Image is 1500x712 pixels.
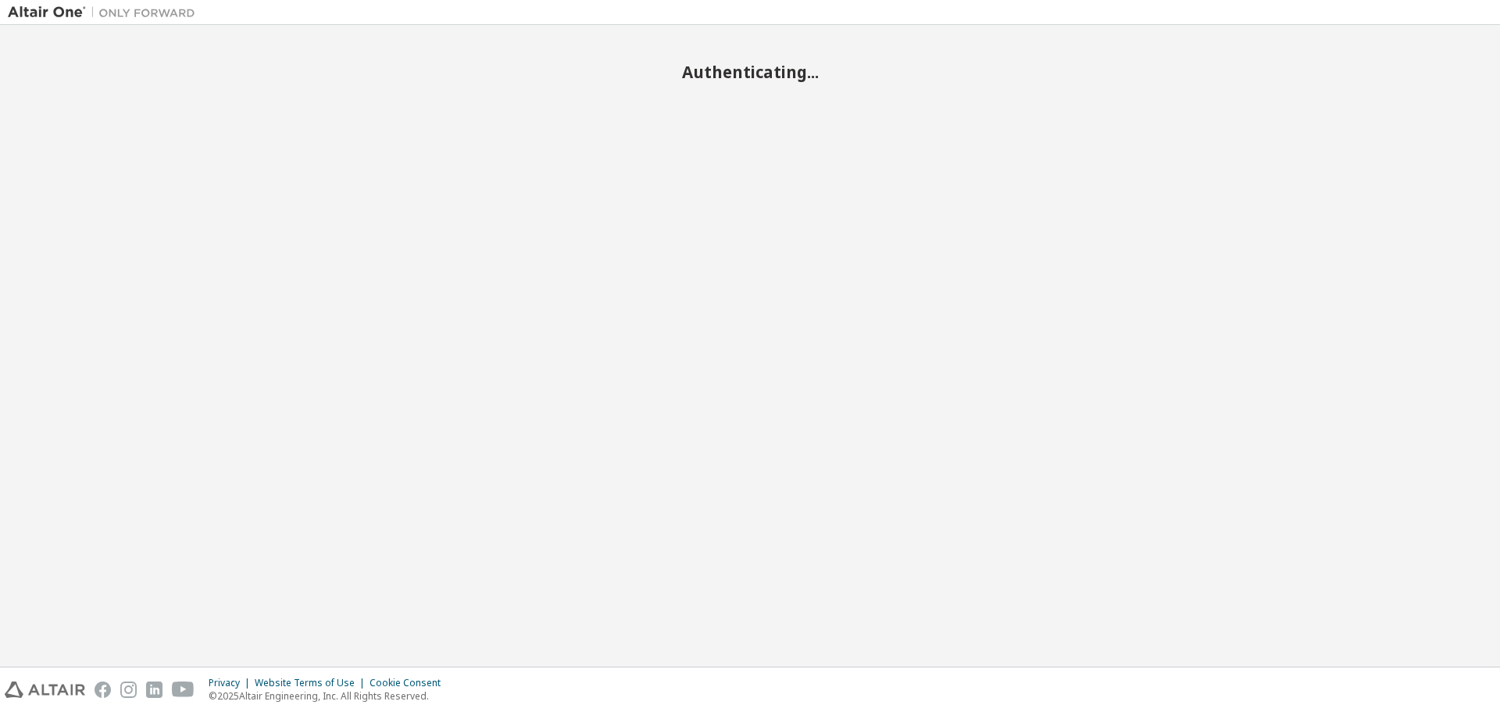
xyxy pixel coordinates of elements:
h2: Authenticating... [8,62,1492,82]
img: Altair One [8,5,203,20]
img: facebook.svg [95,682,111,698]
img: youtube.svg [172,682,195,698]
div: Cookie Consent [370,677,450,689]
img: instagram.svg [120,682,137,698]
img: linkedin.svg [146,682,162,698]
p: © 2025 Altair Engineering, Inc. All Rights Reserved. [209,689,450,703]
img: altair_logo.svg [5,682,85,698]
div: Website Terms of Use [255,677,370,689]
div: Privacy [209,677,255,689]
